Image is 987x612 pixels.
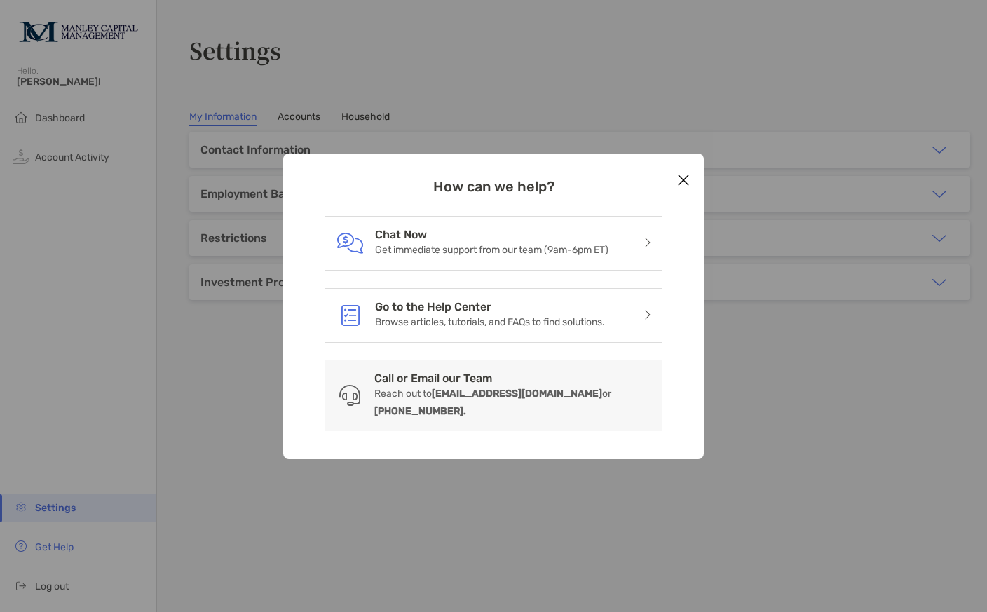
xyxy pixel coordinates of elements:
[673,170,694,191] button: Close modal
[374,372,651,385] h3: Call or Email our Team
[375,300,605,313] h3: Go to the Help Center
[375,241,608,259] p: Get immediate support from our team (9am-6pm ET)
[325,178,662,195] h3: How can we help?
[432,388,602,400] b: [EMAIL_ADDRESS][DOMAIN_NAME]
[283,154,704,459] div: modal
[375,313,605,331] p: Browse articles, tutorials, and FAQs to find solutions.
[375,300,605,331] a: Go to the Help CenterBrowse articles, tutorials, and FAQs to find solutions.
[375,228,608,241] h3: Chat Now
[374,405,466,417] b: [PHONE_NUMBER].
[374,385,651,420] p: Reach out to or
